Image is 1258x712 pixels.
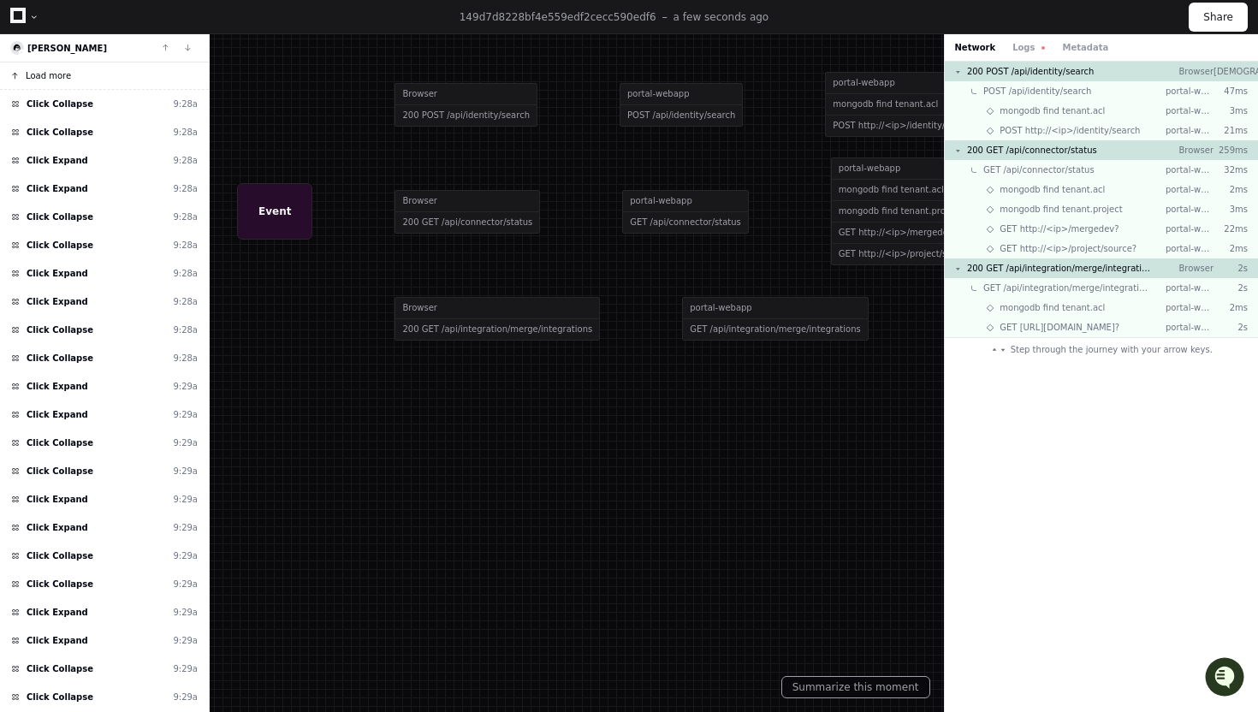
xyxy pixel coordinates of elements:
div: Welcome [17,68,312,96]
span: POST http://<ip>/identity/search [1000,124,1140,137]
span: Click Collapse [27,352,93,365]
span: mongodb find tenant.project [1000,203,1122,216]
div: 9:28a [173,267,198,280]
iframe: Open customer support [1203,656,1249,702]
button: Start new chat [291,133,312,153]
div: 9:29a [173,662,198,675]
p: 2ms [1213,242,1248,255]
span: Click Expand [27,295,88,308]
span: Click Collapse [27,126,93,139]
div: 9:29a [173,578,198,590]
span: 149d7d8228bf4e559edf2cecc590edf6 [460,11,656,23]
span: POST /api/identity/search [983,85,1091,98]
span: Click Expand [27,634,88,647]
span: Click Expand [27,493,88,506]
p: 47ms [1213,85,1248,98]
p: portal-webapp [1166,222,1213,235]
div: 9:28a [173,211,198,223]
span: Step through the journey with your arrow keys. [1011,343,1213,356]
p: Browser [1166,144,1213,157]
div: 9:28a [173,323,198,336]
p: [DEMOGRAPHIC_DATA] [1213,65,1248,78]
p: portal-webapp [1166,183,1213,196]
button: Metadata [1062,41,1108,54]
span: Load more [26,69,71,82]
span: 200 GET /api/integration/merge/integrations [967,262,1152,275]
span: 200 POST /api/identity/search [967,65,1095,78]
span: Click Expand [27,154,88,167]
p: 2ms [1213,301,1248,314]
button: Logs [1012,41,1045,54]
p: portal-webapp [1166,242,1213,255]
p: portal-webapp [1166,203,1213,216]
p: Browser [1166,262,1213,275]
span: Click Expand [27,606,88,619]
p: 3ms [1213,104,1248,117]
span: GET http://<ip>/mergedev? [1000,222,1119,235]
button: Share [1189,3,1248,32]
span: GET /api/integration/merge/integrations [983,282,1152,294]
img: 1756235613930-3d25f9e4-fa56-45dd-b3ad-e072dfbd1548 [17,128,48,158]
span: Click Collapse [27,465,93,478]
div: 9:28a [173,98,198,110]
p: 2ms [1213,183,1248,196]
span: Click Collapse [27,436,93,449]
div: 9:28a [173,126,198,139]
p: 2s [1213,282,1248,294]
span: Click Expand [27,182,88,195]
p: portal-webapp [1166,163,1213,176]
span: Click Expand [27,408,88,421]
span: Click Expand [27,267,88,280]
div: Start new chat [58,128,281,145]
div: 9:29a [173,606,198,619]
span: mongodb find tenant.acl [1000,301,1105,314]
div: 9:28a [173,295,198,308]
span: Click Expand [27,380,88,393]
div: 9:29a [173,549,198,562]
div: 9:28a [173,352,198,365]
p: portal-webapp [1166,282,1213,294]
img: 16.svg [12,43,23,54]
span: Click Collapse [27,549,93,562]
div: 9:28a [173,239,198,252]
p: portal-webapp [1166,104,1213,117]
div: 9:28a [173,182,198,195]
div: 9:29a [173,408,198,421]
p: 21ms [1213,124,1248,137]
div: 9:29a [173,634,198,647]
span: GET http://<ip>/project/source? [1000,242,1136,255]
span: mongodb find tenant.acl [1000,104,1105,117]
div: 9:29a [173,493,198,506]
span: Pylon [170,180,207,193]
button: Summarize this moment [781,676,930,698]
p: 3ms [1213,203,1248,216]
p: portal-webapp [1166,301,1213,314]
p: 259ms [1213,144,1248,157]
span: Click Collapse [27,98,93,110]
span: Click Collapse [27,691,93,703]
span: Click Expand [27,521,88,534]
p: a few seconds ago [674,10,769,24]
div: We're offline, but we'll be back soon! [58,145,248,158]
div: 9:29a [173,691,198,703]
div: 9:29a [173,465,198,478]
span: [PERSON_NAME] [27,44,107,53]
div: 9:28a [173,154,198,167]
div: 9:29a [173,521,198,534]
span: 200 GET /api/connector/status [967,144,1097,157]
p: 32ms [1213,163,1248,176]
p: portal-webapp [1166,321,1213,334]
span: Click Collapse [27,662,93,675]
button: Network [955,41,996,54]
img: PlayerZero [17,17,51,51]
p: 2s [1213,321,1248,334]
p: 22ms [1213,222,1248,235]
p: portal-webapp [1166,85,1213,98]
p: 2s [1213,262,1248,275]
span: Click Collapse [27,578,93,590]
span: GET [URL][DOMAIN_NAME]? [1000,321,1119,334]
span: Click Collapse [27,323,93,336]
p: Browser [1166,65,1213,78]
span: Click Collapse [27,239,93,252]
